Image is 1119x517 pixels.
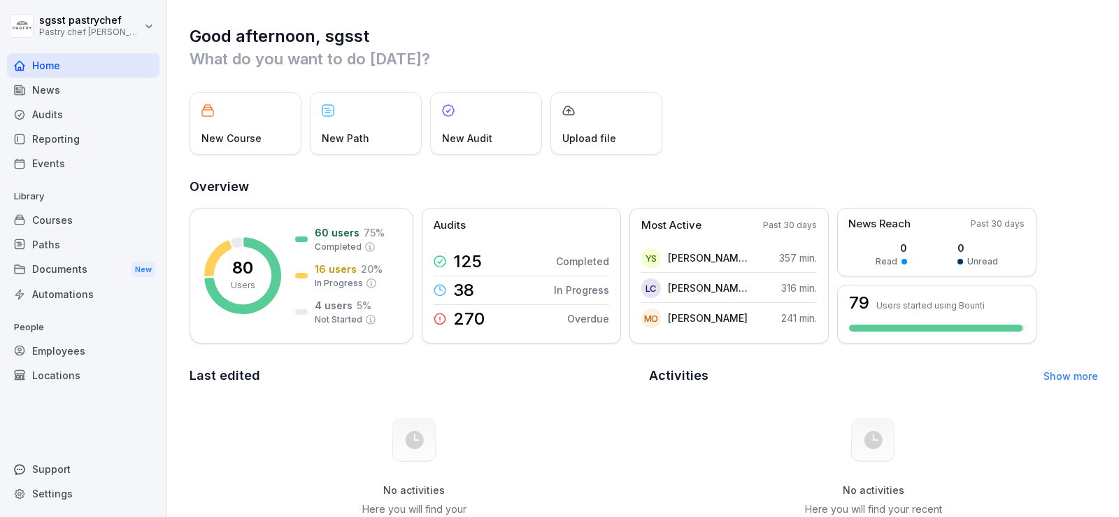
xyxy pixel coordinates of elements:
[315,225,359,240] p: 60 users
[7,457,159,481] div: Support
[357,298,371,313] p: 5 %
[453,311,485,327] p: 270
[190,48,1098,70] p: What do you want to do [DATE]?
[190,177,1098,197] h2: Overview
[957,241,998,255] p: 0
[315,262,357,276] p: 16 users
[641,309,661,328] div: MO
[876,241,907,255] p: 0
[434,218,466,234] p: Audits
[668,311,748,325] p: [PERSON_NAME]
[7,282,159,306] a: Automations
[343,484,485,497] h5: No activities
[967,255,998,268] p: Unread
[315,313,362,326] p: Not Started
[779,250,817,265] p: 357 min.
[641,278,661,298] div: LC
[876,300,985,311] p: Users started using Bounti
[232,260,253,276] p: 80
[876,255,897,268] p: Read
[649,366,708,385] h2: Activities
[7,78,159,102] a: News
[7,339,159,363] a: Employees
[7,185,159,208] p: Library
[39,27,141,37] p: Pastry chef [PERSON_NAME] y Cocina gourmet
[7,127,159,151] a: Reporting
[781,311,817,325] p: 241 min.
[7,53,159,78] a: Home
[7,257,159,283] div: Documents
[554,283,609,297] p: In Progress
[7,102,159,127] a: Audits
[763,219,817,232] p: Past 30 days
[567,311,609,326] p: Overdue
[131,262,155,278] div: New
[315,277,363,290] p: In Progress
[7,232,159,257] a: Paths
[641,248,661,268] div: YS
[361,262,383,276] p: 20 %
[668,250,748,265] p: [PERSON_NAME] Soche
[201,131,262,146] p: New Course
[641,218,701,234] p: Most Active
[781,281,817,295] p: 316 min.
[453,282,474,299] p: 38
[7,208,159,232] a: Courses
[231,279,255,292] p: Users
[1043,370,1098,382] a: Show more
[7,481,159,506] a: Settings
[315,241,362,253] p: Completed
[562,131,616,146] p: Upload file
[315,298,352,313] p: 4 users
[322,131,369,146] p: New Path
[442,131,492,146] p: New Audit
[849,295,869,311] h3: 79
[668,281,748,295] p: [PERSON_NAME] [PERSON_NAME]
[7,363,159,388] a: Locations
[364,225,385,240] p: 75 %
[7,316,159,339] p: People
[39,15,141,27] p: sgsst pastrychef
[190,366,639,385] h2: Last edited
[803,484,944,497] h5: No activities
[848,216,911,232] p: News Reach
[7,257,159,283] a: DocumentsNew
[556,254,609,269] p: Completed
[453,253,482,270] p: 125
[971,218,1025,230] p: Past 30 days
[7,151,159,176] a: Events
[190,25,1098,48] h1: Good afternoon, sgsst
